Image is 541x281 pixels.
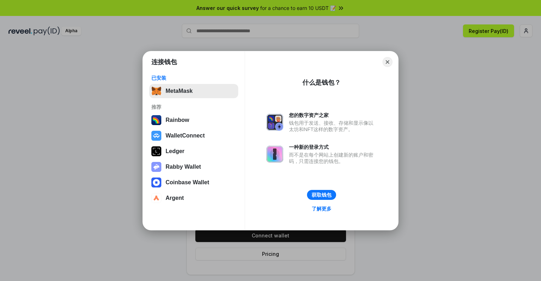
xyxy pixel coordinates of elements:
div: MetaMask [166,88,193,94]
a: 了解更多 [307,204,336,213]
h1: 连接钱包 [151,58,177,66]
div: WalletConnect [166,133,205,139]
div: Coinbase Wallet [166,179,209,186]
button: WalletConnect [149,129,238,143]
button: Close [383,57,392,67]
button: Argent [149,191,238,205]
button: Coinbase Wallet [149,175,238,190]
img: svg+xml,%3Csvg%20width%3D%2228%22%20height%3D%2228%22%20viewBox%3D%220%200%2028%2028%22%20fill%3D... [151,131,161,141]
img: svg+xml,%3Csvg%20width%3D%22120%22%20height%3D%22120%22%20viewBox%3D%220%200%20120%20120%22%20fil... [151,115,161,125]
div: 什么是钱包？ [302,78,341,87]
div: Argent [166,195,184,201]
img: svg+xml,%3Csvg%20width%3D%2228%22%20height%3D%2228%22%20viewBox%3D%220%200%2028%2028%22%20fill%3D... [151,178,161,187]
button: MetaMask [149,84,238,98]
div: 推荐 [151,104,236,110]
div: Rabby Wallet [166,164,201,170]
div: 您的数字资产之家 [289,112,377,118]
img: svg+xml,%3Csvg%20xmlns%3D%22http%3A%2F%2Fwww.w3.org%2F2000%2Fsvg%22%20fill%3D%22none%22%20viewBox... [266,146,283,163]
div: 一种新的登录方式 [289,144,377,150]
img: svg+xml,%3Csvg%20xmlns%3D%22http%3A%2F%2Fwww.w3.org%2F2000%2Fsvg%22%20fill%3D%22none%22%20viewBox... [151,162,161,172]
button: Ledger [149,144,238,158]
img: svg+xml,%3Csvg%20width%3D%2228%22%20height%3D%2228%22%20viewBox%3D%220%200%2028%2028%22%20fill%3D... [151,193,161,203]
button: Rabby Wallet [149,160,238,174]
img: svg+xml,%3Csvg%20fill%3D%22none%22%20height%3D%2233%22%20viewBox%3D%220%200%2035%2033%22%20width%... [151,86,161,96]
button: Rainbow [149,113,238,127]
button: 获取钱包 [307,190,336,200]
div: Rainbow [166,117,189,123]
img: svg+xml,%3Csvg%20xmlns%3D%22http%3A%2F%2Fwww.w3.org%2F2000%2Fsvg%22%20fill%3D%22none%22%20viewBox... [266,114,283,131]
div: 已安装 [151,75,236,81]
div: 钱包用于发送、接收、存储和显示像以太坊和NFT这样的数字资产。 [289,120,377,133]
img: svg+xml,%3Csvg%20xmlns%3D%22http%3A%2F%2Fwww.w3.org%2F2000%2Fsvg%22%20width%3D%2228%22%20height%3... [151,146,161,156]
div: Ledger [166,148,184,154]
div: 获取钱包 [312,192,331,198]
div: 而不是在每个网站上创建新的账户和密码，只需连接您的钱包。 [289,152,377,164]
div: 了解更多 [312,206,331,212]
